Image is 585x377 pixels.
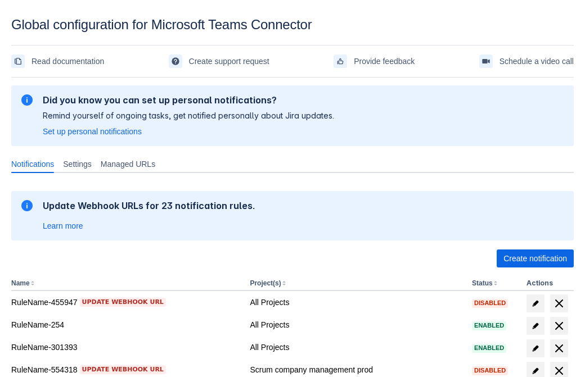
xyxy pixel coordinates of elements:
[82,365,164,374] span: Update webhook URL
[250,364,463,375] div: Scrum company management prod
[101,158,155,170] span: Managed URLs
[11,319,241,330] div: RuleName-254
[503,249,567,267] span: Create notification
[250,342,463,353] div: All Projects
[43,200,255,211] h2: Update Webhook URLs for 23 notification rules.
[472,300,508,306] span: Disabled
[531,366,540,375] span: edit
[336,57,345,66] span: feedback
[479,52,574,70] a: Schedule a video call
[43,94,334,106] h2: Did you know you can set up personal notifications?
[43,220,83,231] a: Learn more
[472,367,508,374] span: Disabled
[11,364,241,375] div: RuleName-554318
[169,52,269,70] a: Create support request
[250,297,463,308] div: All Projects
[43,126,142,137] a: Set up personal notifications
[11,297,241,308] div: RuleName-455947
[499,52,574,70] span: Schedule a video call
[354,52,415,70] span: Provide feedback
[497,249,574,267] button: Create notification
[552,342,566,355] span: delete
[11,342,241,353] div: RuleName-301393
[20,199,34,212] span: information
[11,158,54,170] span: Notifications
[63,158,92,170] span: Settings
[472,323,506,329] span: Enabled
[334,52,415,70] a: Provide feedback
[531,299,540,308] span: edit
[13,57,22,66] span: documentation
[11,52,104,70] a: Read documentation
[472,279,493,287] button: Status
[82,298,164,307] span: Update webhook URL
[552,319,566,333] span: delete
[552,297,566,310] span: delete
[189,52,269,70] span: Create support request
[531,344,540,353] span: edit
[250,319,463,330] div: All Projects
[11,279,30,287] button: Name
[31,52,104,70] span: Read documentation
[481,57,490,66] span: videoCall
[531,321,540,330] span: edit
[472,345,506,351] span: Enabled
[20,93,34,107] span: information
[43,110,334,121] p: Remind yourself of ongoing tasks, get notified personally about Jira updates.
[171,57,180,66] span: support
[522,276,574,291] th: Actions
[11,17,574,33] div: Global configuration for Microsoft Teams Connector
[250,279,281,287] button: Project(s)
